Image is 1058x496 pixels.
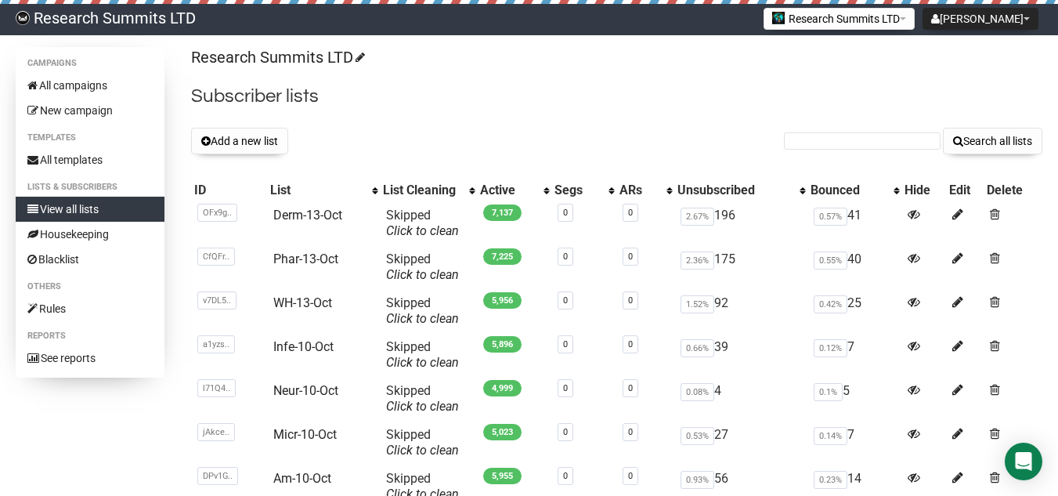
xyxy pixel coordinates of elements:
[267,179,380,201] th: List: No sort applied, activate to apply an ascending sort
[628,471,633,481] a: 0
[807,289,901,333] td: 25
[386,339,459,370] span: Skipped
[483,336,522,353] span: 5,896
[772,12,785,24] img: 2.jpg
[483,424,522,440] span: 5,023
[674,179,807,201] th: Unsubscribed: No sort applied, activate to apply an ascending sort
[273,339,334,354] a: Infe-10-Oct
[386,267,459,282] a: Click to clean
[674,377,807,421] td: 4
[681,208,714,226] span: 2.67%
[563,252,568,262] a: 0
[16,147,164,172] a: All templates
[681,427,714,445] span: 0.53%
[383,183,461,198] div: List Cleaning
[628,295,633,306] a: 0
[191,179,267,201] th: ID: No sort applied, sorting is disabled
[814,339,847,357] span: 0.12%
[483,205,522,221] span: 7,137
[807,179,901,201] th: Bounced: No sort applied, activate to apply an ascending sort
[807,201,901,245] td: 41
[386,427,459,458] span: Skipped
[191,82,1042,110] h2: Subscriber lists
[16,346,164,371] a: See reports
[814,208,847,226] span: 0.57%
[811,183,886,198] div: Bounced
[16,327,164,346] li: Reports
[814,383,843,401] span: 0.1%
[628,427,633,437] a: 0
[807,421,901,465] td: 7
[197,248,235,266] span: CfQFr..
[197,204,237,222] span: OFx9g..
[16,277,164,296] li: Others
[681,383,714,401] span: 0.08%
[477,179,551,201] th: Active: No sort applied, activate to apply an ascending sort
[197,335,235,353] span: a1yzs..
[16,129,164,147] li: Templates
[16,11,30,25] img: bccbfd5974049ef095ce3c15df0eef5a
[807,377,901,421] td: 5
[764,8,915,30] button: Research Summits LTD
[674,289,807,333] td: 92
[563,383,568,393] a: 0
[814,471,847,489] span: 0.23%
[628,339,633,349] a: 0
[16,98,164,123] a: New campaign
[814,295,847,313] span: 0.42%
[197,423,235,441] span: jAkce..
[674,201,807,245] td: 196
[551,179,616,201] th: Segs: No sort applied, activate to apply an ascending sort
[984,179,1042,201] th: Delete: No sort applied, sorting is disabled
[16,247,164,272] a: Blacklist
[386,223,459,238] a: Click to clean
[554,183,601,198] div: Segs
[386,355,459,370] a: Click to clean
[273,252,338,266] a: Phar-13-Oct
[616,179,673,201] th: ARs: No sort applied, activate to apply an ascending sort
[273,295,332,310] a: WH-13-Oct
[16,296,164,321] a: Rules
[273,471,331,486] a: Am-10-Oct
[949,183,980,198] div: Edit
[386,399,459,414] a: Click to clean
[197,291,237,310] span: v7DL5..
[191,128,288,154] button: Add a new list
[807,245,901,289] td: 40
[563,295,568,306] a: 0
[16,54,164,73] li: Campaigns
[987,183,1039,198] div: Delete
[483,468,522,484] span: 5,955
[619,183,658,198] div: ARs
[191,48,363,67] a: Research Summits LTD
[905,183,943,198] div: Hide
[16,197,164,222] a: View all lists
[483,380,522,396] span: 4,999
[681,339,714,357] span: 0.66%
[273,208,342,223] a: Derm-13-Oct
[386,383,459,414] span: Skipped
[677,183,792,198] div: Unsubscribed
[563,208,568,218] a: 0
[386,443,459,458] a: Click to clean
[628,208,633,218] a: 0
[814,427,847,445] span: 0.14%
[674,333,807,377] td: 39
[1005,443,1042,480] div: Open Intercom Messenger
[386,295,459,326] span: Skipped
[380,179,477,201] th: List Cleaning: No sort applied, activate to apply an ascending sort
[814,252,847,270] span: 0.55%
[483,292,522,309] span: 5,956
[16,73,164,98] a: All campaigns
[807,333,901,377] td: 7
[681,252,714,270] span: 2.36%
[386,208,459,238] span: Skipped
[943,128,1042,154] button: Search all lists
[386,311,459,326] a: Click to clean
[483,248,522,265] span: 7,225
[197,467,238,485] span: DPv1G..
[194,183,264,198] div: ID
[480,183,536,198] div: Active
[628,383,633,393] a: 0
[681,295,714,313] span: 1.52%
